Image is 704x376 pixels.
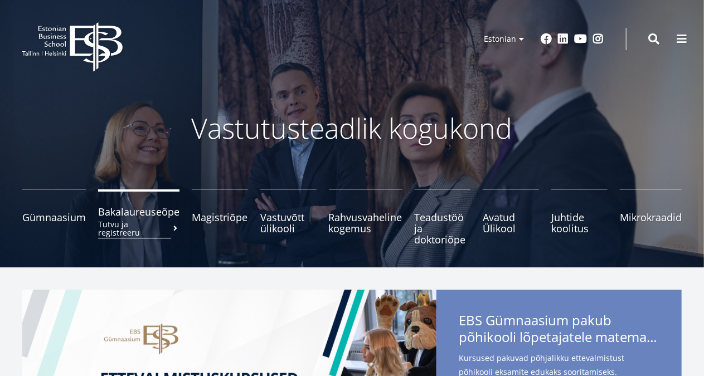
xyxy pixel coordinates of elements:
span: Gümnaasium [22,212,86,223]
a: Gümnaasium [22,189,86,245]
a: Magistriõpe [192,189,248,245]
a: Teadustöö ja doktoriõpe [415,189,471,245]
a: Instagram [593,33,604,45]
a: Juhtide koolitus [551,189,608,245]
span: Magistriõpe [192,212,248,223]
span: Teadustöö ja doktoriõpe [415,212,471,245]
a: Facebook [541,33,552,45]
small: Tutvu ja registreeru [98,220,179,237]
a: BakalaureuseõpeTutvu ja registreeru [98,189,179,245]
a: Youtube [574,33,587,45]
a: Mikrokraadid [620,189,682,245]
span: Bakalaureuseõpe [98,206,179,217]
span: EBS Gümnaasium pakub [459,312,659,349]
span: Mikrokraadid [620,212,682,223]
a: Rahvusvaheline kogemus [329,189,402,245]
a: Avatud Ülikool [483,189,539,245]
span: Vastuvõtt ülikooli [260,212,317,234]
span: Rahvusvaheline kogemus [329,212,402,234]
span: Avatud Ülikool [483,212,539,234]
span: põhikooli lõpetajatele matemaatika- ja eesti keele kursuseid [459,329,659,345]
a: Vastuvõtt ülikooli [260,189,317,245]
a: Linkedin [557,33,569,45]
span: Juhtide koolitus [551,212,608,234]
p: Vastutusteadlik kogukond [57,111,648,145]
